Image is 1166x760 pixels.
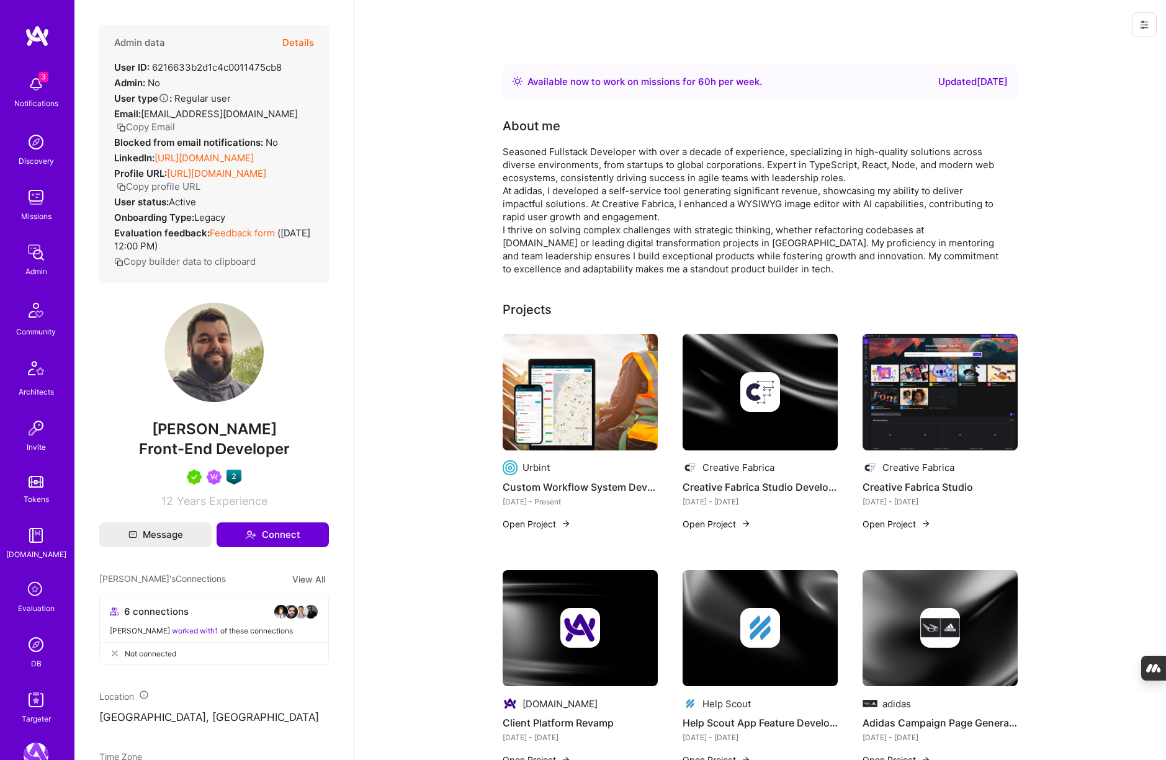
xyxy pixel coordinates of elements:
img: tokens [29,476,43,488]
div: adidas [882,697,911,710]
img: cover [503,570,658,687]
div: Targeter [22,712,51,725]
div: About me [503,117,560,135]
img: cover [683,334,838,450]
div: Creative Fabrica [882,461,954,474]
i: icon Mail [128,530,137,539]
img: avatar [303,604,318,619]
span: [PERSON_NAME] [99,420,329,439]
img: arrow-right [561,519,571,529]
img: teamwork [24,185,48,210]
h4: Creative Fabrica Studio [863,479,1018,495]
strong: Profile URL: [114,168,167,179]
div: Creative Fabrica [702,461,774,474]
div: Discovery [19,154,54,168]
img: Company logo [560,608,600,648]
img: Skill Targeter [24,687,48,712]
div: [DOMAIN_NAME] [6,548,66,561]
span: Front-End Developer [139,440,290,458]
div: Seasoned Fullstack Developer with over a decade of experience, specializing in high-quality solut... [503,145,999,275]
strong: User status: [114,196,169,208]
img: avatar [274,604,289,619]
div: DB [31,657,42,670]
p: [GEOGRAPHIC_DATA], [GEOGRAPHIC_DATA] [99,710,329,725]
button: Open Project [863,517,931,530]
img: logo [25,25,50,47]
button: Details [282,25,314,61]
img: Admin Search [24,632,48,657]
a: [URL][DOMAIN_NAME] [155,152,254,164]
h4: Client Platform Revamp [503,715,658,731]
span: 60 [698,76,711,87]
div: [DATE] - [DATE] [683,731,838,744]
strong: Admin: [114,77,145,89]
img: Company logo [740,372,780,412]
i: icon Copy [114,257,123,267]
div: [DOMAIN_NAME] [522,697,598,710]
i: icon SelectionTeam [24,578,48,602]
div: Tokens [24,493,49,506]
img: arrow-right [921,519,931,529]
strong: Onboarding Type: [114,212,194,223]
img: discovery [24,130,48,154]
div: Help Scout [702,697,751,710]
div: Notifications [14,97,58,110]
img: A.Teamer in Residence [187,470,202,485]
img: Company logo [920,608,960,648]
span: Years Experience [177,494,267,507]
div: Location [99,690,329,703]
strong: LinkedIn: [114,152,155,164]
h4: Custom Workflow System Development [503,479,658,495]
div: 6216633b2d1c4c0011475cb8 [114,61,282,74]
span: worked with 1 [172,626,218,635]
img: User Avatar [164,303,264,402]
div: [DATE] - [DATE] [683,495,838,508]
div: ( [DATE] 12:00 PM ) [114,226,314,253]
div: Architects [19,385,54,398]
div: No [114,136,278,149]
h4: Help Scout App Feature Development [683,715,838,731]
img: Company logo [503,696,518,711]
span: [EMAIL_ADDRESS][DOMAIN_NAME] [141,108,298,120]
span: legacy [194,212,225,223]
button: Open Project [683,517,751,530]
img: avatar [294,604,308,619]
i: icon Copy [117,182,126,192]
button: Copy Email [117,120,175,133]
h4: Creative Fabrica Studio Development [683,479,838,495]
div: Regular user [114,92,231,105]
div: [DATE] - [DATE] [503,731,658,744]
button: Connect [217,522,329,547]
img: guide book [24,523,48,548]
button: View All [289,572,329,586]
div: No [114,76,160,89]
span: 12 [161,494,173,507]
img: cover [863,570,1018,687]
strong: User type : [114,92,172,104]
button: Copy builder data to clipboard [114,255,256,268]
div: Invite [27,440,46,454]
img: admin teamwork [24,240,48,265]
img: Creative Fabrica Studio [863,334,1018,450]
a: [URL][DOMAIN_NAME] [167,168,266,179]
span: [PERSON_NAME]'s Connections [99,572,226,586]
img: Company logo [740,608,780,648]
img: Company logo [683,460,697,475]
strong: Evaluation feedback: [114,227,210,239]
div: [DATE] - Present [503,495,658,508]
img: cover [683,570,838,687]
button: Copy profile URL [117,180,200,193]
i: icon Collaborator [110,607,119,616]
span: Not connected [125,647,176,660]
span: Active [169,196,196,208]
img: Company logo [863,460,877,475]
button: Open Project [503,517,571,530]
div: [DATE] - [DATE] [863,731,1018,744]
a: Feedback form [210,227,275,239]
strong: User ID: [114,61,150,73]
i: icon CloseGray [110,648,120,658]
i: icon Connect [245,529,256,540]
div: Updated [DATE] [938,74,1008,89]
i: Help [158,92,169,104]
button: Message [99,522,212,547]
